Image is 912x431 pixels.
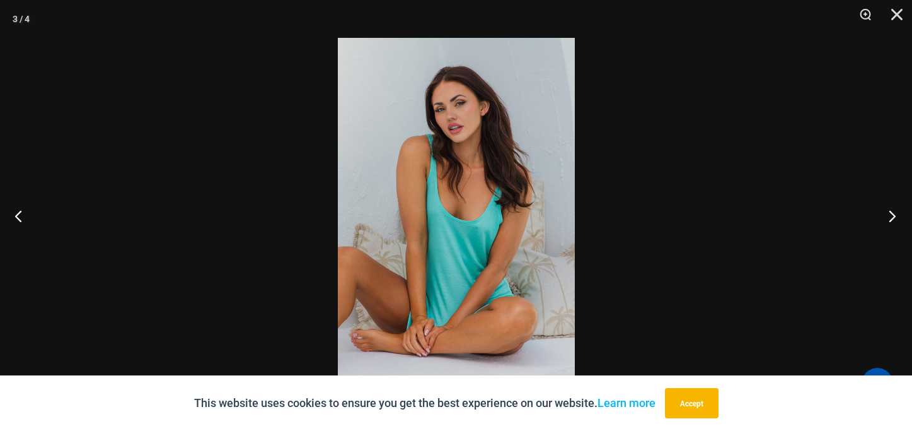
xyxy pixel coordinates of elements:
[194,394,655,413] p: This website uses cookies to ensure you get the best experience on our website.
[597,396,655,410] a: Learn more
[338,38,575,393] img: Bahama Breeze Mint 5867 Dress 04
[665,388,719,418] button: Accept
[865,184,912,247] button: Next
[13,9,30,28] div: 3 / 4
